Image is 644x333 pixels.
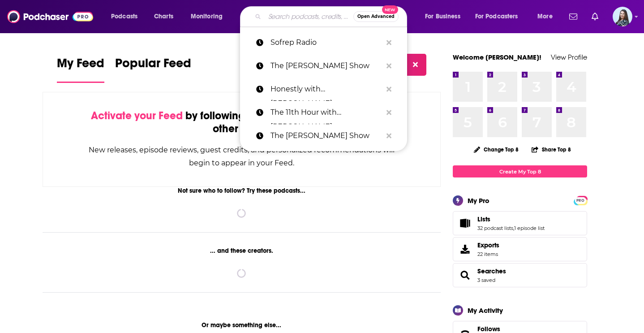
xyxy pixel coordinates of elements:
[469,9,531,24] button: open menu
[588,9,602,24] a: Show notifications dropdown
[453,263,587,287] span: Searches
[43,247,441,255] div: ... and these creators.
[468,144,524,155] button: Change Top 8
[270,54,382,78] p: The Eric Metaxas Show
[531,9,564,24] button: open menu
[88,143,395,169] div: New releases, episode reviews, guest credits, and personalized recommendations will begin to appe...
[154,10,173,23] span: Charts
[531,141,571,158] button: Share Top 8
[111,10,137,23] span: Podcasts
[453,53,541,61] a: Welcome [PERSON_NAME]!
[477,251,499,257] span: 22 items
[240,54,407,78] a: The [PERSON_NAME] Show
[185,9,234,24] button: open menu
[115,56,191,76] span: Popular Feed
[551,53,587,61] a: View Profile
[357,14,395,19] span: Open Advanced
[91,109,183,122] span: Activate your Feed
[270,31,382,54] p: Sofrep Radio
[477,215,545,223] a: Lists
[477,225,513,231] a: 32 podcast lists
[425,10,460,23] span: For Business
[453,165,587,177] a: Create My Top 8
[148,9,179,24] a: Charts
[240,78,407,101] a: Honestly with [PERSON_NAME]
[419,9,472,24] button: open menu
[514,225,545,231] a: 1 episode list
[240,124,407,147] a: The [PERSON_NAME] Show
[270,124,382,147] p: The Bob Cesca Show
[513,225,514,231] span: ,
[270,78,382,101] p: Honestly with Bari Weiss
[477,325,500,333] span: Follows
[43,187,441,195] div: Not sure who to follow? Try these podcasts...
[353,11,399,22] button: Open AdvancedNew
[57,56,104,76] span: My Feed
[477,325,560,333] a: Follows
[537,10,553,23] span: More
[456,217,474,229] a: Lists
[105,9,149,24] button: open menu
[88,109,395,135] div: by following Podcasts, Creators, Lists, and other Users!
[456,269,474,281] a: Searches
[477,267,506,275] a: Searches
[468,306,503,315] div: My Activity
[249,6,416,27] div: Search podcasts, credits, & more...
[566,9,581,24] a: Show notifications dropdown
[57,56,104,83] a: My Feed
[477,241,499,249] span: Exports
[456,243,474,255] span: Exports
[453,237,587,261] a: Exports
[270,101,382,124] p: The 11th Hour with Stephanie Ruhle
[7,8,93,25] img: Podchaser - Follow, Share and Rate Podcasts
[43,321,441,329] div: Or maybe something else...
[475,10,518,23] span: For Podcasters
[240,101,407,124] a: The 11th Hour with [PERSON_NAME]
[240,31,407,54] a: Sofrep Radio
[453,211,587,235] span: Lists
[265,9,353,24] input: Search podcasts, credits, & more...
[613,7,632,26] img: User Profile
[613,7,632,26] button: Show profile menu
[382,5,398,14] span: New
[575,197,586,203] a: PRO
[575,197,586,204] span: PRO
[115,56,191,83] a: Popular Feed
[477,215,490,223] span: Lists
[613,7,632,26] span: Logged in as brookefortierpr
[468,196,489,205] div: My Pro
[191,10,223,23] span: Monitoring
[477,277,495,283] a: 3 saved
